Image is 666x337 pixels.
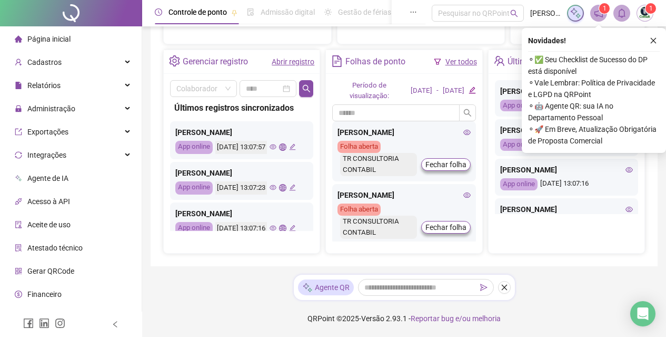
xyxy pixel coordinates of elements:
a: Abrir registro [272,57,314,66]
button: Fechar folha [421,158,471,171]
div: Período de visualização: [332,80,406,102]
div: [PERSON_NAME] [500,164,633,176]
a: Ver todos [445,57,477,66]
div: [DATE] 13:07:23 [215,181,267,195]
div: Gerenciar registro [183,53,248,71]
span: Gestão de férias [338,8,391,16]
span: Cadastros [27,58,62,66]
span: linkedin [39,318,49,329]
img: 69183 [637,5,653,21]
span: Gerar QRCode [27,267,74,275]
div: [PERSON_NAME] [337,189,470,201]
span: eye [463,191,471,199]
div: [PERSON_NAME] [175,167,308,179]
span: Financeiro [27,290,62,299]
span: filter [434,58,441,65]
img: sparkle-icon.fc2bf0ac1784a2077858766a79e2daf3.svg [302,282,313,293]
span: sun [324,8,332,16]
span: send [480,284,488,291]
div: TR CONSULTORIA CONTABIL [340,216,416,239]
span: Controle de ponto [168,8,227,16]
span: Aceite de uso [27,220,71,229]
div: Folha aberta [337,204,381,216]
span: close [501,284,508,291]
button: Fechar folha [421,221,471,234]
div: TR CONSULTORIA CONTABIL [340,153,416,176]
span: search [463,109,472,117]
span: ellipsis [410,8,417,16]
div: Últimos registros sincronizados [174,101,309,114]
span: bell [617,8,627,18]
div: [PERSON_NAME] [175,208,308,219]
span: Acesso à API [27,197,70,206]
span: edit [469,86,475,93]
span: lock [15,105,22,112]
span: api [15,198,22,205]
span: global [279,143,286,150]
span: Administração [27,104,75,113]
span: Atestado técnico [27,244,83,252]
span: close [650,37,657,44]
span: audit [15,221,22,228]
div: App online [500,100,538,112]
div: [PERSON_NAME] [500,204,633,215]
span: 1 [603,5,607,12]
sup: 1 [599,3,610,14]
div: [DATE] 13:07:57 [215,141,267,154]
div: App online [175,181,213,195]
img: sparkle-icon.fc2bf0ac1784a2077858766a79e2daf3.svg [570,7,581,19]
div: [DATE] 13:07:16 [500,178,633,190]
span: left [112,321,119,328]
span: Admissão digital [261,8,315,16]
footer: QRPoint © 2025 - 2.93.1 - [142,300,666,337]
div: Últimos registros sincronizados [508,53,624,71]
span: team [494,55,505,66]
span: ⚬ ✅ Seu Checklist de Sucesso do DP está disponível [528,54,660,77]
span: pushpin [231,9,237,16]
span: [PERSON_NAME] [530,7,561,19]
span: ⚬ 🚀 Em Breve, Atualização Obrigatória de Proposta Comercial [528,123,660,147]
span: Novidades ! [528,35,566,46]
span: eye [463,129,471,136]
span: qrcode [15,267,22,275]
span: edit [289,225,296,232]
div: [DATE] [411,85,432,97]
span: file [15,82,22,89]
span: file-text [331,55,342,66]
span: ⚬ Vale Lembrar: Política de Privacidade e LGPD na QRPoint [528,77,660,100]
div: App online [175,141,213,154]
span: edit [289,143,296,150]
span: search [302,84,311,93]
div: [DATE] 13:07:57 [500,100,633,112]
div: [DATE] [443,85,464,97]
span: eye [270,225,276,232]
span: global [279,184,286,191]
span: 1 [649,5,653,12]
span: global [279,225,286,232]
div: Folha aberta [337,141,381,153]
div: App online [500,139,538,151]
span: eye [270,184,276,191]
span: setting [169,55,180,66]
div: [PERSON_NAME] [500,85,633,97]
span: eye [270,143,276,150]
span: ⚬ 🤖 Agente QR: sua IA no Departamento Pessoal [528,100,660,123]
div: - [436,85,439,97]
div: Open Intercom Messenger [630,301,655,326]
span: instagram [55,318,65,329]
span: Página inicial [27,35,71,43]
div: App online [500,178,538,190]
div: [PERSON_NAME] [175,127,308,138]
div: Agente QR [298,280,354,295]
span: user-add [15,59,22,66]
span: solution [15,244,22,252]
span: eye [625,206,633,213]
div: [DATE] 13:07:23 [500,139,633,151]
span: Reportar bug e/ou melhoria [411,314,501,323]
span: sync [15,151,22,159]
span: eye [625,166,633,174]
span: edit [289,184,296,191]
div: [PERSON_NAME] [337,127,470,138]
span: facebook [23,318,34,329]
div: [DATE] 13:07:16 [215,222,267,235]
